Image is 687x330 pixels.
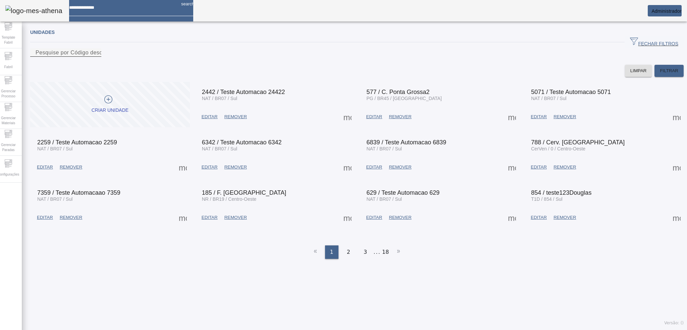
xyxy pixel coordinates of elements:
span: Fabril [2,62,14,72]
span: NAT / BR07 / Sul [367,146,402,151]
button: EDITAR [363,111,386,123]
li: 18 [382,245,389,259]
span: EDITAR [37,214,53,221]
span: FILTRAR [660,67,678,74]
button: FILTRAR [654,65,684,77]
span: NAT / BR07 / Sul [202,96,237,101]
button: REMOVER [56,161,86,173]
button: REMOVER [550,211,579,224]
button: EDITAR [34,211,56,224]
button: Mais [671,111,683,123]
span: LIMPAR [630,67,647,74]
span: 577 / C. Ponta Grossa2 [367,89,430,95]
span: EDITAR [202,214,218,221]
span: NAT / BR07 / Sul [367,196,402,202]
button: Mais [341,111,354,123]
span: 6839 / Teste Automacao 6839 [367,139,446,146]
span: REMOVER [60,214,82,221]
span: NAT / BR07 / Sul [531,96,566,101]
button: REMOVER [550,161,579,173]
button: EDITAR [198,161,221,173]
img: logo-mes-athena [5,5,62,16]
span: 629 / Teste Automacao 629 [367,189,440,196]
span: EDITAR [531,164,547,171]
span: EDITAR [37,164,53,171]
span: FECHAR FILTROS [630,37,678,47]
button: REMOVER [550,111,579,123]
button: Mais [506,211,518,224]
button: REMOVER [56,211,86,224]
span: REMOVER [224,214,247,221]
button: Mais [341,161,354,173]
span: EDITAR [531,214,547,221]
span: PG / BR45 / [GEOGRAPHIC_DATA] [367,96,442,101]
span: 3 [364,248,367,256]
span: REMOVER [224,113,247,120]
span: Versão: () [664,321,684,325]
button: EDITAR [527,111,550,123]
span: EDITAR [366,214,382,221]
button: EDITAR [363,161,386,173]
span: NAT / BR07 / Sul [37,196,72,202]
button: EDITAR [527,211,550,224]
button: Mais [506,111,518,123]
span: 5071 / Teste Automacao 5071 [531,89,611,95]
span: NAT / BR07 / Sul [202,146,237,151]
span: 2259 / Teste Automacao 2259 [37,139,117,146]
span: EDITAR [202,113,218,120]
button: EDITAR [527,161,550,173]
button: REMOVER [221,161,250,173]
li: ... [374,245,380,259]
span: NR / BR19 / Centro-Oeste [202,196,257,202]
span: Administrador [651,8,682,14]
button: Mais [671,211,683,224]
span: 185 / F. [GEOGRAPHIC_DATA] [202,189,286,196]
span: 7359 / Teste Automacaao 7359 [37,189,120,196]
button: REMOVER [385,111,415,123]
span: 2442 / Teste Automacao 24422 [202,89,285,95]
span: EDITAR [202,164,218,171]
span: Unidades [30,30,55,35]
button: REMOVER [385,211,415,224]
span: NAT / BR07 / Sul [37,146,72,151]
button: EDITAR [198,111,221,123]
span: CerVen / 0 / Centro-Oeste [531,146,585,151]
span: REMOVER [60,164,82,171]
button: FECHAR FILTROS [625,36,684,48]
button: EDITAR [34,161,56,173]
span: 6342 / Teste Automacao 6342 [202,139,282,146]
div: Criar unidade [92,107,128,114]
button: EDITAR [363,211,386,224]
span: REMOVER [553,113,576,120]
button: LIMPAR [625,65,652,77]
span: EDITAR [531,113,547,120]
span: T1D / 854 / Sul [531,196,562,202]
button: Criar unidade [30,82,190,127]
span: EDITAR [366,113,382,120]
button: Mais [177,161,189,173]
button: EDITAR [198,211,221,224]
span: REMOVER [389,164,411,171]
button: Mais [177,211,189,224]
span: 2 [347,248,350,256]
span: REMOVER [553,164,576,171]
button: Mais [341,211,354,224]
button: REMOVER [221,111,250,123]
button: REMOVER [221,211,250,224]
span: 788 / Cerv. [GEOGRAPHIC_DATA] [531,139,625,146]
button: Mais [506,161,518,173]
button: REMOVER [385,161,415,173]
span: REMOVER [553,214,576,221]
span: 854 / teste123Douglas [531,189,591,196]
span: REMOVER [389,214,411,221]
span: EDITAR [366,164,382,171]
mat-label: Pesquise por Código descrição ou sigla [36,50,136,55]
span: REMOVER [389,113,411,120]
button: Mais [671,161,683,173]
span: REMOVER [224,164,247,171]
